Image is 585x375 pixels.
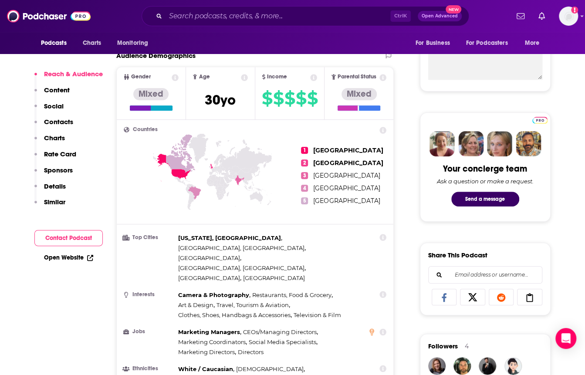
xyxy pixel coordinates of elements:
[422,14,458,18] span: Open Advanced
[267,74,287,80] span: Income
[307,91,318,105] span: $
[166,9,390,23] input: Search podcasts, credits, & more...
[313,159,383,167] span: [GEOGRAPHIC_DATA]
[342,88,377,100] div: Mixed
[178,327,241,337] span: ,
[111,35,159,51] button: open menu
[262,91,272,105] span: $
[178,348,235,355] span: Marketing Directors
[178,337,247,347] span: ,
[294,311,341,318] span: Television & Film
[516,131,541,156] img: Jon Profile
[116,51,196,60] h2: Audience Demographics
[44,182,66,190] p: Details
[458,131,484,156] img: Barbara Profile
[117,37,148,49] span: Monitoring
[7,8,91,24] img: Podchaser - Follow, Share and Rate Podcasts
[178,233,282,243] span: ,
[236,365,304,372] span: [DEMOGRAPHIC_DATA]
[446,5,461,14] span: New
[238,348,264,355] span: Directors
[338,74,376,80] span: Parental Status
[178,328,240,335] span: Marketing Managers
[313,172,380,179] span: [GEOGRAPHIC_DATA]
[301,159,308,166] span: 2
[44,70,103,78] p: Reach & Audience
[489,289,514,305] a: Share on Reddit
[313,146,383,154] span: [GEOGRAPHIC_DATA]
[460,35,521,51] button: open menu
[532,115,548,124] a: Pro website
[124,366,175,372] h3: Ethnicities
[83,37,101,49] span: Charts
[301,172,308,179] span: 3
[428,251,487,259] h3: Share This Podcast
[252,290,333,300] span: ,
[390,10,411,22] span: Ctrl K
[178,347,236,357] span: ,
[44,102,64,110] p: Social
[178,365,233,372] span: White / Caucasian
[34,198,65,214] button: Similar
[216,301,289,308] span: Travel, Tourism & Aviation
[451,192,519,206] button: Send a message
[34,182,66,198] button: Details
[249,337,318,347] span: ,
[178,274,240,281] span: [GEOGRAPHIC_DATA]
[44,254,93,261] a: Open Website
[409,35,461,51] button: open menu
[453,357,471,375] img: RyanBrown411
[243,328,317,335] span: CEOs/Managing Directors
[178,263,306,273] span: ,
[133,88,169,100] div: Mixed
[44,118,73,126] p: Contacts
[249,338,316,345] span: Social Media Specialists
[487,131,512,156] img: Jules Profile
[460,289,485,305] a: Share on X/Twitter
[479,357,496,375] img: JohirMia
[273,91,284,105] span: $
[44,198,65,206] p: Similar
[178,310,292,320] span: ,
[131,74,151,80] span: Gender
[44,134,65,142] p: Charts
[465,342,469,350] div: 4
[133,127,158,132] span: Countries
[559,7,578,26] img: User Profile
[34,134,65,150] button: Charts
[517,289,542,305] a: Copy Link
[44,86,70,94] p: Content
[301,197,308,204] span: 5
[518,35,550,51] button: open menu
[436,267,535,283] input: Email address or username...
[199,74,210,80] span: Age
[559,7,578,26] button: Show profile menu
[216,300,290,310] span: ,
[34,150,76,166] button: Rate Card
[313,184,380,192] span: [GEOGRAPHIC_DATA]
[178,338,246,345] span: Marketing Coordinators
[504,357,522,375] img: justnical
[284,91,295,105] span: $
[236,364,305,374] span: ,
[178,273,241,283] span: ,
[142,6,469,26] div: Search podcasts, credits, & more...
[34,230,103,246] button: Contact Podcast
[44,150,76,158] p: Rate Card
[243,327,318,337] span: ,
[432,289,457,305] a: Share on Facebook
[34,118,73,134] button: Contacts
[34,166,73,182] button: Sponsors
[428,266,542,284] div: Search followers
[124,235,175,240] h3: Top Cities
[428,357,446,375] a: jessicayarmey
[178,264,304,271] span: [GEOGRAPHIC_DATA], [GEOGRAPHIC_DATA]
[252,291,331,298] span: Restaurants, Food & Grocery
[437,178,534,185] div: Ask a question or make a request.
[416,37,450,49] span: For Business
[34,70,103,86] button: Reach & Audience
[178,300,215,310] span: ,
